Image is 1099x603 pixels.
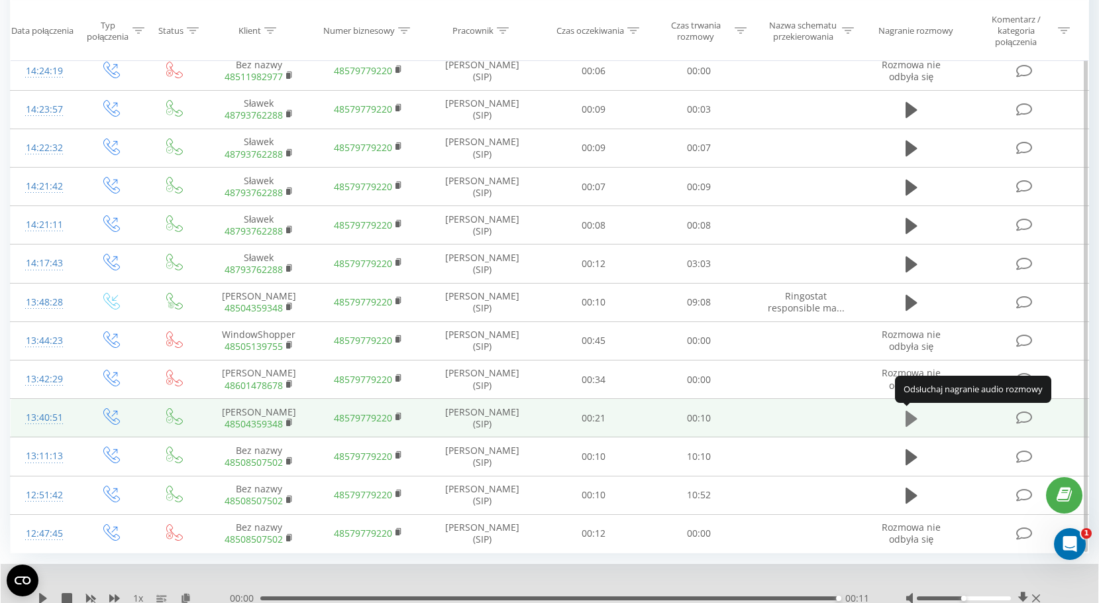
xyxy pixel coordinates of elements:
td: 00:10 [541,283,647,321]
div: Data połączenia [11,25,74,36]
div: Czas trwania rozmowy [660,19,731,42]
td: Sławek [204,90,313,129]
div: 14:24:19 [24,58,64,84]
div: Accessibility label [836,596,841,601]
td: [PERSON_NAME] (SIP) [423,514,541,553]
td: 00:00 [646,52,751,90]
a: 48579779220 [334,488,392,501]
a: 48579779220 [334,334,392,347]
td: [PERSON_NAME] (SIP) [423,360,541,399]
div: 14:21:42 [24,174,64,199]
td: [PERSON_NAME] (SIP) [423,437,541,476]
td: 10:10 [646,437,751,476]
div: 14:21:11 [24,212,64,238]
td: [PERSON_NAME] (SIP) [423,168,541,206]
td: 00:21 [541,399,647,437]
td: [PERSON_NAME] [204,399,313,437]
span: Rozmowa nie odbyła się [882,58,941,83]
a: 48793762288 [225,109,283,121]
div: Typ połączenia [87,19,129,42]
span: Rozmowa nie odbyła się [882,366,941,391]
div: 14:22:32 [24,135,64,161]
a: 48579779220 [334,64,392,77]
td: 00:09 [541,129,647,167]
td: 03:03 [646,245,751,283]
a: 48579779220 [334,527,392,539]
span: Rozmowa nie odbyła się [882,521,941,545]
td: [PERSON_NAME] (SIP) [423,52,541,90]
div: 13:40:51 [24,405,64,431]
td: Bez nazwy [204,476,313,514]
div: Nagranie rozmowy [878,25,953,36]
div: Pracownik [452,25,494,36]
a: 48793762288 [225,148,283,160]
td: 00:00 [646,514,751,553]
td: [PERSON_NAME] [204,283,313,321]
td: [PERSON_NAME] (SIP) [423,245,541,283]
a: 48508507502 [225,456,283,468]
div: 13:44:23 [24,328,64,354]
a: 48579779220 [334,450,392,463]
span: Ringostat responsible ma... [768,290,845,314]
td: [PERSON_NAME] (SIP) [423,206,541,245]
td: 00:12 [541,514,647,553]
td: [PERSON_NAME] (SIP) [423,129,541,167]
td: 00:06 [541,52,647,90]
div: 12:51:42 [24,482,64,508]
a: 48579779220 [334,257,392,270]
a: 48579779220 [334,373,392,386]
div: 14:17:43 [24,250,64,276]
td: 00:03 [646,90,751,129]
div: Nazwa schematu przekierowania [768,19,839,42]
a: 48793762288 [225,186,283,199]
td: 00:34 [541,360,647,399]
div: 14:23:57 [24,97,64,123]
span: 1 [1081,528,1092,539]
td: Sławek [204,129,313,167]
td: Sławek [204,168,313,206]
td: 00:10 [541,437,647,476]
div: 13:11:13 [24,443,64,469]
div: Status [158,25,183,36]
td: 00:12 [541,245,647,283]
td: 00:10 [541,476,647,514]
td: 00:09 [541,90,647,129]
span: Rozmowa nie odbyła się [882,328,941,353]
td: [PERSON_NAME] [204,360,313,399]
td: [PERSON_NAME] (SIP) [423,476,541,514]
td: 00:00 [646,321,751,360]
td: 00:08 [646,206,751,245]
a: 48601478678 [225,379,283,392]
td: Bez nazwy [204,514,313,553]
div: 12:47:45 [24,521,64,547]
td: 00:07 [541,168,647,206]
a: 48579779220 [334,219,392,231]
div: Klient [238,25,261,36]
td: [PERSON_NAME] (SIP) [423,283,541,321]
button: Open CMP widget [7,565,38,596]
div: Odsłuchaj nagranie audio rozmowy [895,376,1051,402]
a: 48505139755 [225,340,283,353]
a: 48579779220 [334,103,392,115]
td: 00:09 [646,168,751,206]
a: 48793762288 [225,263,283,276]
a: 48511982977 [225,70,283,83]
td: [PERSON_NAME] (SIP) [423,321,541,360]
a: 48793762288 [225,225,283,237]
a: 48508507502 [225,494,283,507]
td: 10:52 [646,476,751,514]
td: 00:10 [646,399,751,437]
td: 09:08 [646,283,751,321]
a: 48579779220 [334,141,392,154]
td: 00:08 [541,206,647,245]
a: 48579779220 [334,296,392,308]
a: 48579779220 [334,411,392,424]
td: Bez nazwy [204,52,313,90]
td: 00:45 [541,321,647,360]
td: 00:07 [646,129,751,167]
a: 48504359348 [225,417,283,430]
div: Numer biznesowy [323,25,395,36]
td: 00:00 [646,360,751,399]
a: 48579779220 [334,180,392,193]
td: [PERSON_NAME] (SIP) [423,90,541,129]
